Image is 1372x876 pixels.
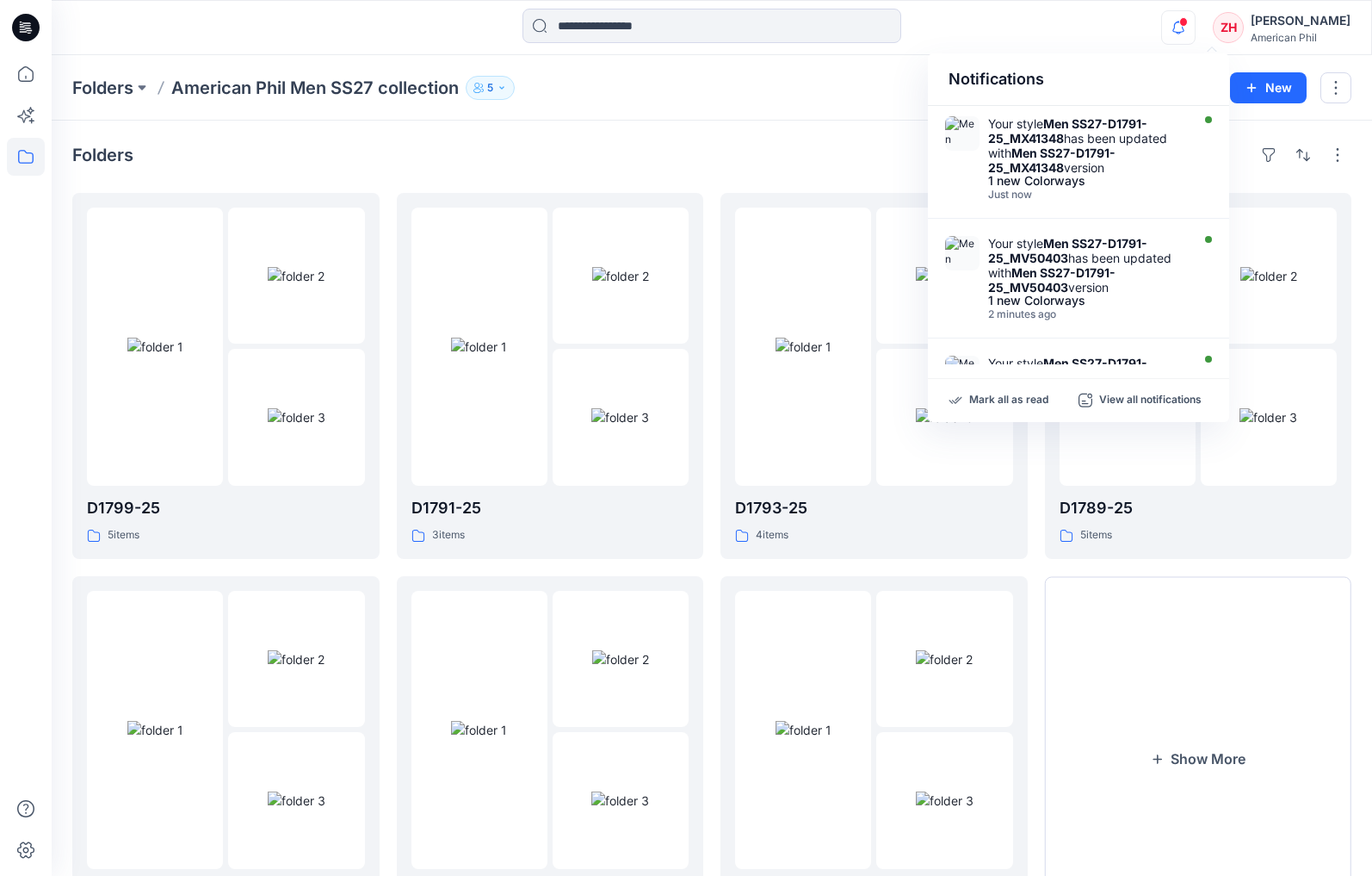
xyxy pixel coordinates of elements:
img: folder 3 [1239,408,1297,426]
img: folder 3 [591,408,649,426]
strong: Men SS27-D1791-25_MV50403 [988,356,1147,385]
div: 1 new Colorways [988,295,1186,307]
div: 1 new Colorways [988,175,1186,187]
img: folder 2 [268,650,324,668]
p: 5 items [1080,526,1112,544]
img: folder 2 [916,267,973,285]
img: folder 2 [592,650,649,668]
div: Your style has been updated with version [988,116,1186,175]
div: Friday, August 29, 2025 02:26 [988,189,1186,201]
p: 4 items [756,526,788,544]
p: 3 items [432,526,465,544]
a: folder 1folder 2folder 3D1799-255items [72,193,380,559]
a: folder 1folder 2folder 3D1791-253items [397,193,704,559]
img: folder 2 [916,650,973,668]
p: D1793-25 [735,496,1013,520]
img: folder 1 [451,721,507,739]
a: Folders [72,76,133,100]
img: Men SS27-D1791-25_MV50403 [945,356,980,390]
strong: Men SS27-D1791-25_MX41348 [988,146,1116,175]
p: 5 items [108,526,139,544]
img: folder 3 [591,792,649,810]
button: 5 [466,76,515,100]
button: New [1230,72,1307,103]
p: D1799-25 [87,496,365,520]
div: Your style has been updated with version [988,236,1186,295]
p: Mark all as read [969,393,1048,408]
img: folder 1 [776,721,831,739]
strong: Men SS27-D1791-25_MV50403 [988,265,1116,295]
img: folder 1 [776,338,831,356]
p: View all notifications [1099,393,1202,408]
img: folder 1 [451,338,507,356]
a: folder 1folder 2folder 3D1793-254items [720,193,1028,559]
img: folder 2 [268,267,324,285]
img: folder 1 [127,338,183,356]
img: folder 1 [127,721,183,739]
p: American Phil Men SS27 collection [171,76,459,100]
img: folder 2 [1240,267,1297,285]
div: Your style has been updated with version [988,356,1186,414]
strong: Men SS27-D1791-25_MX41348 [988,116,1147,146]
h4: Folders [72,145,133,165]
p: 5 [487,78,493,97]
img: folder 3 [916,408,973,426]
div: ZH [1213,12,1244,43]
img: folder 3 [916,792,973,810]
div: Friday, August 29, 2025 02:24 [988,308,1186,320]
p: D1789-25 [1060,496,1338,520]
img: folder 3 [268,792,325,810]
div: American Phil [1251,31,1350,44]
img: Men SS27-D1791-25_MX41348 [945,116,980,151]
img: Men SS27-D1791-25_MV50403 [945,236,980,270]
strong: Men SS27-D1791-25_MV50403 [988,236,1147,265]
div: Notifications [928,53,1229,106]
div: [PERSON_NAME] [1251,10,1350,31]
p: D1791-25 [411,496,689,520]
img: folder 3 [268,408,325,426]
img: folder 2 [592,267,649,285]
